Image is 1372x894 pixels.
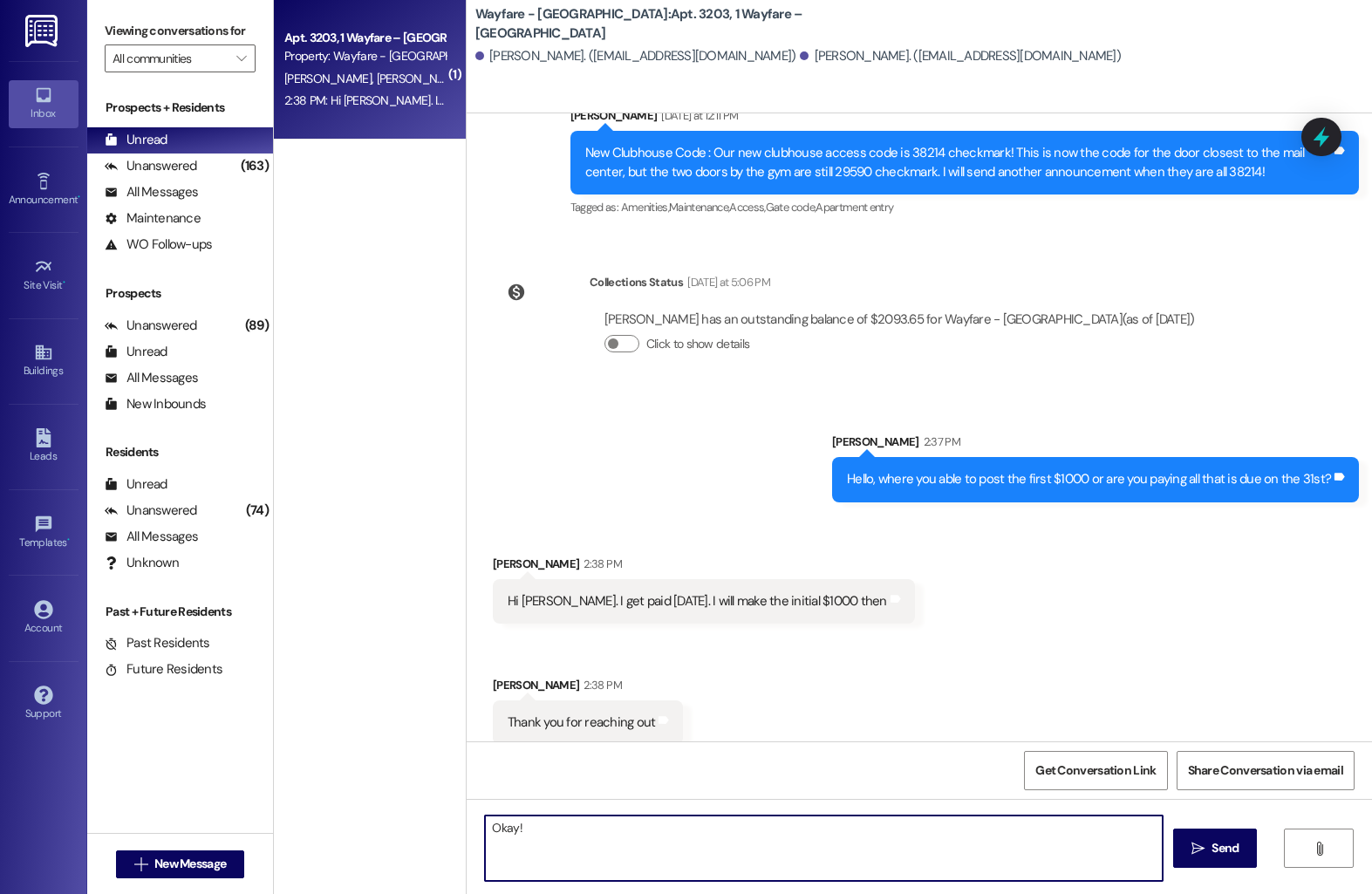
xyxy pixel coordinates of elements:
div: 2:38 PM [579,555,621,573]
span: New Message [154,855,226,873]
span: • [78,191,80,203]
div: [DATE] at 5:06 PM [683,273,770,291]
button: Send [1173,829,1258,868]
div: Hi [PERSON_NAME]. I get paid [DATE]. I will make the initial $1000 then [508,592,887,611]
span: • [67,534,70,546]
div: Residents [87,443,273,461]
a: Site Visit • [9,252,78,299]
button: Share Conversation via email [1177,751,1355,790]
div: Collections Status [590,273,683,291]
span: Maintenance , [669,200,729,215]
div: 2:37 PM [919,433,960,451]
span: Send [1212,839,1239,857]
div: [PERSON_NAME] [832,433,1359,457]
div: (89) [241,312,273,339]
div: Unanswered [105,317,197,335]
div: Prospects [87,284,273,303]
i:  [134,857,147,871]
div: All Messages [105,528,198,546]
span: • [63,276,65,289]
span: Share Conversation via email [1188,761,1343,780]
div: WO Follow-ups [105,235,212,254]
div: [PERSON_NAME]. ([EMAIL_ADDRESS][DOMAIN_NAME]) [475,47,796,65]
a: Leads [9,423,78,470]
span: Get Conversation Link [1035,761,1156,780]
div: Unread [105,131,167,149]
a: Templates • [9,509,78,556]
div: (74) [242,497,273,524]
div: [PERSON_NAME]. ([EMAIL_ADDRESS][DOMAIN_NAME]) [800,47,1121,65]
span: Gate code , [766,200,816,215]
div: [PERSON_NAME] [493,555,915,579]
button: Get Conversation Link [1024,751,1167,790]
div: Past + Future Residents [87,603,273,621]
div: Apt. 3203, 1 Wayfare – [GEOGRAPHIC_DATA] [284,29,446,47]
div: Property: Wayfare - [GEOGRAPHIC_DATA] [284,47,446,65]
div: Unread [105,475,167,494]
div: Maintenance [105,209,201,228]
i:  [1191,842,1205,856]
span: Access , [729,200,765,215]
a: Inbox [9,80,78,127]
div: [PERSON_NAME] [570,106,1359,131]
div: All Messages [105,369,198,387]
div: (163) [236,153,273,180]
div: Thank you for reaching out [508,713,656,732]
a: Account [9,595,78,642]
div: Past Residents [105,634,210,652]
div: New Inbounds [105,395,206,413]
div: Unread [105,343,167,361]
span: [PERSON_NAME] [376,71,463,86]
div: Future Residents [105,660,222,679]
div: [PERSON_NAME] has an outstanding balance of $2093.65 for Wayfare - [GEOGRAPHIC_DATA] (as of [DATE]) [604,311,1195,329]
i:  [236,51,246,65]
div: Unknown [105,554,179,572]
div: [PERSON_NAME] [493,676,684,700]
img: ResiDesk Logo [25,15,61,47]
span: Apartment entry [816,200,893,215]
label: Click to show details [646,335,749,353]
input: All communities [113,44,228,72]
span: Amenities , [621,200,670,215]
div: Unanswered [105,502,197,520]
div: Unanswered [105,157,197,175]
b: Wayfare - [GEOGRAPHIC_DATA]: Apt. 3203, 1 Wayfare – [GEOGRAPHIC_DATA] [475,5,824,43]
div: Tagged as: [570,194,1359,220]
label: Viewing conversations for [105,17,256,44]
div: Prospects + Residents [87,99,273,117]
div: All Messages [105,183,198,201]
button: New Message [116,850,245,878]
span: [PERSON_NAME] [284,71,377,86]
div: Hello, where you able to post the first $1000 or are you paying all that is due on the 31st? [847,470,1331,488]
a: Support [9,680,78,727]
div: 2:38 PM: Hi [PERSON_NAME]. I get paid [DATE]. I will make the initial $1000 then [284,92,681,108]
i:  [1313,842,1326,856]
div: New Clubhouse Code : Our new clubhouse access code is 38214 checkmark! This is now the code for t... [585,144,1331,181]
div: 2:38 PM [579,676,621,694]
div: [DATE] at 12:11 PM [657,106,738,125]
a: Buildings [9,338,78,385]
textarea: Okay [485,816,1163,881]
